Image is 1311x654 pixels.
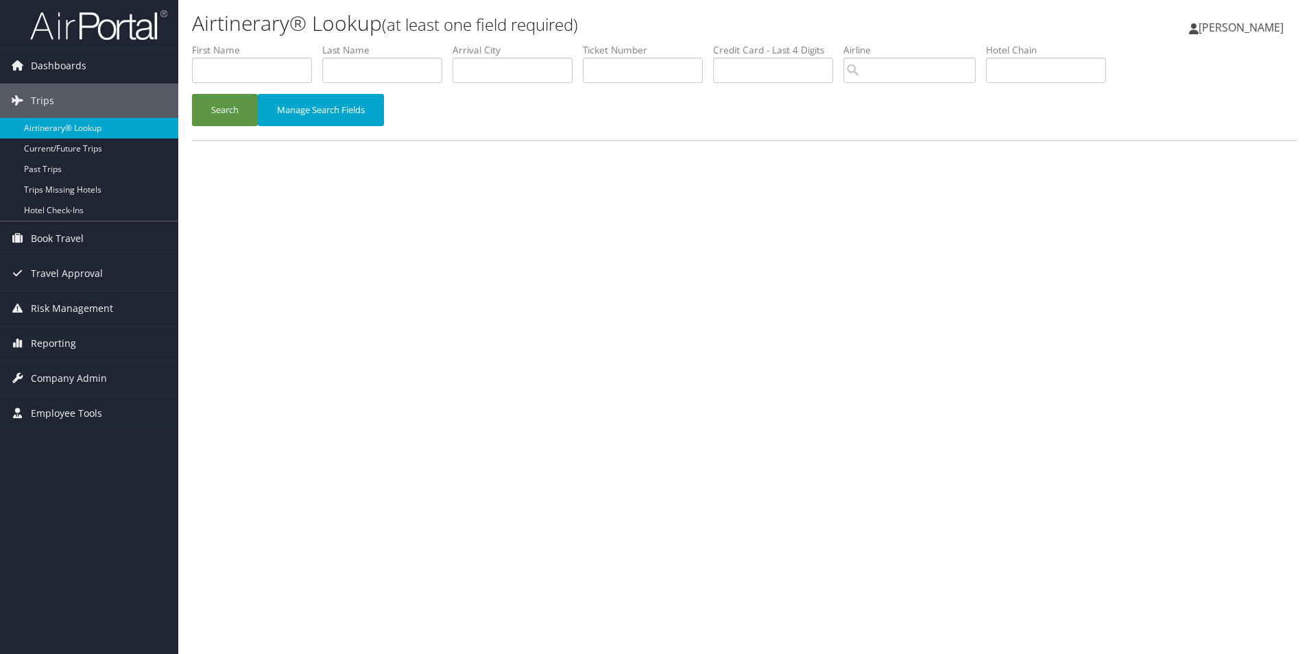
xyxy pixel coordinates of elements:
small: (at least one field required) [382,13,578,36]
span: Book Travel [31,221,84,256]
label: First Name [192,43,322,57]
span: Travel Approval [31,256,103,291]
span: Company Admin [31,361,107,396]
label: Arrival City [453,43,583,57]
img: airportal-logo.png [30,9,167,41]
label: Last Name [322,43,453,57]
label: Credit Card - Last 4 Digits [713,43,843,57]
span: Reporting [31,326,76,361]
span: Employee Tools [31,396,102,431]
label: Hotel Chain [986,43,1116,57]
span: [PERSON_NAME] [1199,20,1284,35]
span: Dashboards [31,49,86,83]
button: Search [192,94,258,126]
span: Trips [31,84,54,118]
span: Risk Management [31,291,113,326]
label: Airline [843,43,986,57]
button: Manage Search Fields [258,94,384,126]
h1: Airtinerary® Lookup [192,9,929,38]
a: [PERSON_NAME] [1189,7,1297,48]
label: Ticket Number [583,43,713,57]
